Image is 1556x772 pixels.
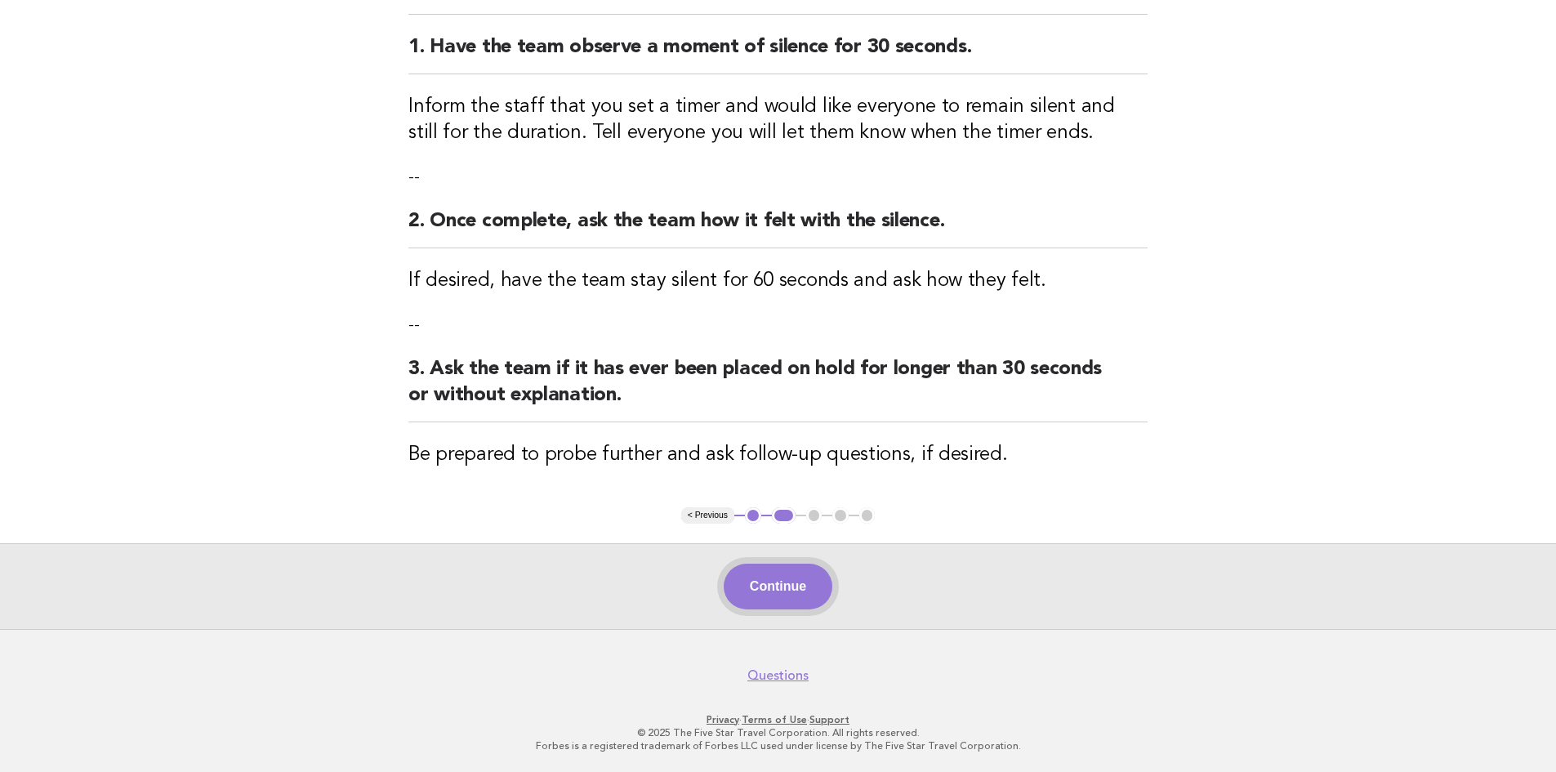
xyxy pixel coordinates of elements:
h3: If desired, have the team stay silent for 60 seconds and ask how they felt. [408,268,1148,294]
button: 2 [772,507,796,524]
button: < Previous [681,507,734,524]
h2: 3. Ask the team if it has ever been placed on hold for longer than 30 seconds or without explanat... [408,356,1148,422]
h2: 2. Once complete, ask the team how it felt with the silence. [408,208,1148,248]
h3: Be prepared to probe further and ask follow-up questions, if desired. [408,442,1148,468]
button: 1 [745,507,761,524]
button: Continue [724,564,832,609]
a: Privacy [707,714,739,725]
p: -- [408,314,1148,337]
a: Terms of Use [742,714,807,725]
p: · · [279,713,1278,726]
a: Questions [747,667,809,684]
p: Forbes is a registered trademark of Forbes LLC used under license by The Five Star Travel Corpora... [279,739,1278,752]
p: -- [408,166,1148,189]
h3: Inform the staff that you set a timer and would like everyone to remain silent and still for the ... [408,94,1148,146]
h2: 1. Have the team observe a moment of silence for 30 seconds. [408,34,1148,74]
a: Support [809,714,849,725]
p: © 2025 The Five Star Travel Corporation. All rights reserved. [279,726,1278,739]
